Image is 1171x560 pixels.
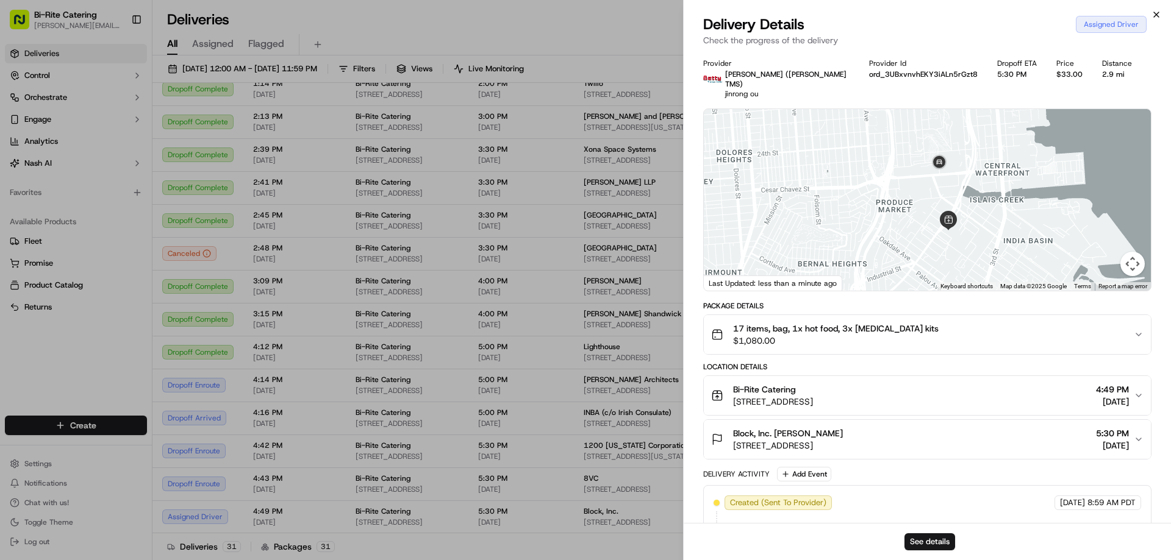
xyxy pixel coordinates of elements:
div: 5:30 PM [997,69,1037,79]
div: Provider Id [869,58,978,68]
span: [DATE] [1096,439,1129,452]
div: 2.9 mi [1102,69,1132,79]
a: 💻API Documentation [98,172,201,194]
div: Package Details [703,301,1151,311]
button: Start new chat [207,120,222,135]
span: Delivery Details [703,15,804,34]
button: Map camera controls [1120,252,1145,276]
div: We're available if you need us! [41,129,154,138]
button: Bi-Rite Catering[STREET_ADDRESS]4:49 PM[DATE] [704,376,1151,415]
input: Got a question? Start typing here... [32,79,220,91]
img: 1736555255976-a54dd68f-1ca7-489b-9aae-adbdc363a1c4 [12,116,34,138]
span: [DATE] [1096,395,1129,408]
div: Start new chat [41,116,200,129]
div: 💻 [103,178,113,188]
span: 5:30 PM [1096,427,1129,439]
a: 📗Knowledge Base [7,172,98,194]
p: Welcome 👋 [12,49,222,68]
div: $33.00 [1056,69,1083,79]
span: Pylon [121,207,148,216]
span: API Documentation [115,177,196,189]
p: Check the progress of the delivery [703,34,1151,46]
a: Report a map error [1098,283,1147,289]
span: 17 items, bag, 1x hot food, 3x [MEDICAL_DATA] kits [733,322,939,335]
span: Map data ©2025 Google [1000,283,1067,289]
span: Knowledge Base [24,177,93,189]
div: Dropoff ETA [997,58,1037,68]
img: betty.jpg [703,69,723,89]
div: Distance [1102,58,1132,68]
button: Add Event [777,467,831,481]
a: Open this area in Google Maps (opens a new window) [707,275,747,291]
div: 📗 [12,178,22,188]
img: Google [707,275,747,291]
button: ord_3UBxvnvhEKY3iALn5rGzt8 [869,69,978,79]
div: Location Details [703,362,1151,372]
span: Block, Inc. [PERSON_NAME] [733,427,843,439]
a: Terms (opens in new tab) [1074,283,1091,289]
span: Created (Sent To Provider) [730,497,826,508]
span: 4:49 PM [1096,383,1129,395]
a: Powered byPylon [86,206,148,216]
p: [PERSON_NAME] ([PERSON_NAME] TMS) [725,69,850,89]
span: [STREET_ADDRESS] [733,439,843,452]
span: jinrong ou [725,89,758,99]
button: Keyboard shortcuts [940,282,993,291]
img: Nash [12,12,37,37]
button: Block, Inc. [PERSON_NAME][STREET_ADDRESS]5:30 PM[DATE] [704,420,1151,459]
span: [DATE] [1060,497,1085,508]
div: Price [1056,58,1083,68]
button: 17 items, bag, 1x hot food, 3x [MEDICAL_DATA] kits$1,080.00 [704,315,1151,354]
div: Last Updated: less than a minute ago [704,275,842,291]
div: Delivery Activity [703,469,770,479]
button: See details [904,533,955,550]
span: [STREET_ADDRESS] [733,395,813,408]
div: Provider [703,58,850,68]
span: 8:59 AM PDT [1087,497,1136,508]
span: Bi-Rite Catering [733,383,796,395]
span: $1,080.00 [733,335,939,347]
